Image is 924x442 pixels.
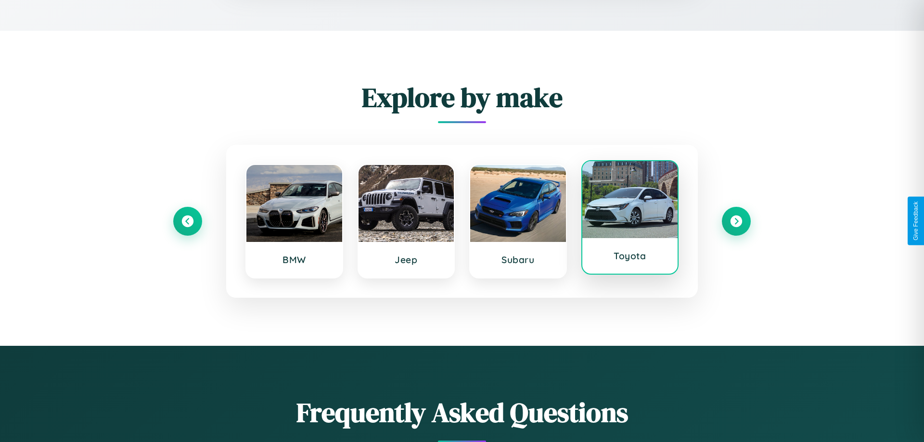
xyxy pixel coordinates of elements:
[912,202,919,240] div: Give Feedback
[256,254,333,265] h3: BMW
[173,79,751,116] h2: Explore by make
[480,254,556,265] h3: Subaru
[173,394,751,431] h2: Frequently Asked Questions
[592,250,668,262] h3: Toyota
[368,254,445,265] h3: Jeep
